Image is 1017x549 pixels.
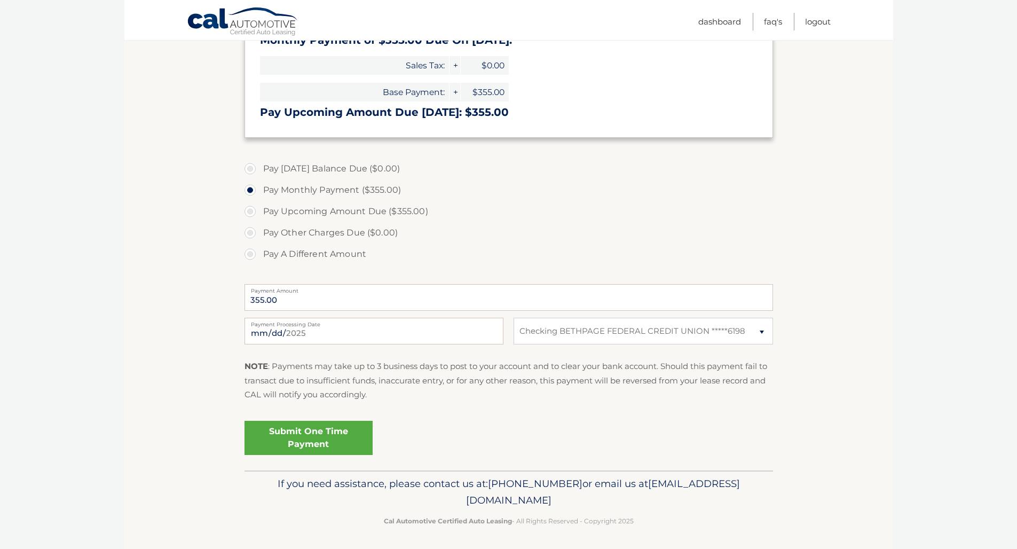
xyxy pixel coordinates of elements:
a: FAQ's [764,13,782,30]
label: Payment Amount [245,284,773,293]
strong: Cal Automotive Certified Auto Leasing [384,517,512,525]
a: Dashboard [698,13,741,30]
span: + [450,56,460,75]
strong: NOTE [245,361,268,371]
label: Pay [DATE] Balance Due ($0.00) [245,158,773,179]
span: [PHONE_NUMBER] [488,477,582,490]
p: : Payments may take up to 3 business days to post to your account and to clear your bank account.... [245,359,773,402]
p: - All Rights Reserved - Copyright 2025 [251,515,766,527]
span: Sales Tax: [260,56,449,75]
span: + [450,83,460,101]
a: Logout [805,13,831,30]
input: Payment Date [245,318,503,344]
label: Pay A Different Amount [245,244,773,265]
span: $0.00 [461,56,509,75]
h3: Pay Upcoming Amount Due [DATE]: $355.00 [260,106,758,119]
input: Payment Amount [245,284,773,311]
a: Submit One Time Payment [245,421,373,455]
p: If you need assistance, please contact us at: or email us at [251,475,766,509]
span: Base Payment: [260,83,449,101]
label: Pay Monthly Payment ($355.00) [245,179,773,201]
a: Cal Automotive [187,7,299,38]
label: Pay Upcoming Amount Due ($355.00) [245,201,773,222]
label: Payment Processing Date [245,318,503,326]
label: Pay Other Charges Due ($0.00) [245,222,773,244]
span: $355.00 [461,83,509,101]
